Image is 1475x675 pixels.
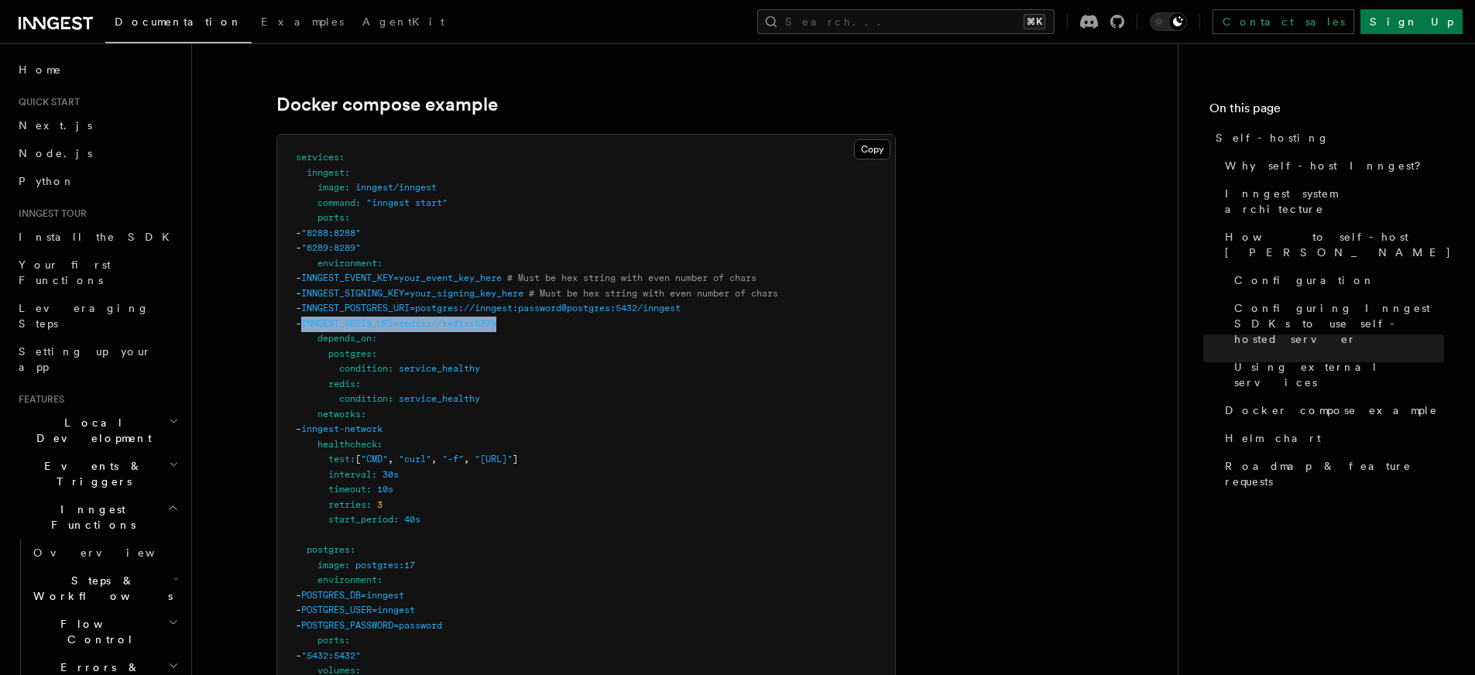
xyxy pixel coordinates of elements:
[328,379,355,389] span: redis
[372,333,377,344] span: :
[1209,124,1444,152] a: Self-hosting
[301,228,361,238] span: "8288:8288"
[328,484,366,495] span: timeout
[404,514,420,525] span: 40s
[105,5,252,43] a: Documentation
[507,272,756,283] span: # Must be hex string with even number of chars
[27,539,182,567] a: Overview
[12,251,182,294] a: Your first Functions
[355,197,361,208] span: :
[301,242,361,253] span: "8289:8289"
[301,272,502,283] span: INNGEST_EVENT_KEY=your_event_key_here
[301,620,442,631] span: POSTGRES_PASSWORD=password
[296,272,301,283] span: -
[1024,14,1045,29] kbd: ⌘K
[296,650,301,661] span: -
[355,182,437,193] span: inngest/inngest
[301,650,361,661] span: "5432:5432"
[296,423,301,434] span: -
[317,409,361,420] span: networks
[27,610,182,653] button: Flow Control
[317,333,372,344] span: depends_on
[317,560,345,570] span: image
[19,175,75,187] span: Python
[12,139,182,167] a: Node.js
[296,605,301,615] span: -
[1219,396,1444,424] a: Docker compose example
[1228,266,1444,294] a: Configuration
[399,393,480,404] span: service_healthy
[1234,359,1444,390] span: Using external services
[1225,186,1444,217] span: Inngest system architecture
[377,484,393,495] span: 10s
[1228,353,1444,396] a: Using external services
[27,616,168,647] span: Flow Control
[261,15,344,28] span: Examples
[12,495,182,539] button: Inngest Functions
[377,574,382,585] span: :
[366,484,372,495] span: :
[301,318,496,329] span: INNGEST_REDIS_URI=redis://redis:6379
[345,635,350,646] span: :
[276,94,498,115] a: Docker compose example
[27,567,182,610] button: Steps & Workflows
[361,409,366,420] span: :
[328,514,393,525] span: start_period
[361,454,388,464] span: "CMD"
[317,635,345,646] span: ports
[12,415,169,446] span: Local Development
[33,547,193,559] span: Overview
[307,167,345,178] span: inngest
[296,620,301,631] span: -
[301,423,382,434] span: inngest-network
[19,62,62,77] span: Home
[296,242,301,253] span: -
[296,318,301,329] span: -
[12,452,182,495] button: Events & Triggers
[388,454,393,464] span: ,
[1225,430,1321,446] span: Helm chart
[328,469,372,480] span: interval
[366,499,372,510] span: :
[19,259,111,286] span: Your first Functions
[296,590,301,601] span: -
[1150,12,1187,31] button: Toggle dark mode
[1225,458,1444,489] span: Roadmap & feature requests
[377,499,382,510] span: 3
[757,9,1055,34] button: Search...⌘K
[19,302,149,330] span: Leveraging Steps
[388,363,393,374] span: :
[12,111,182,139] a: Next.js
[301,590,404,601] span: POSTGRES_DB=inngest
[372,469,377,480] span: :
[12,458,169,489] span: Events & Triggers
[345,212,350,223] span: :
[12,294,182,337] a: Leveraging Steps
[301,605,415,615] span: POSTGRES_USER=inngest
[317,212,345,223] span: ports
[431,454,437,464] span: ,
[328,348,372,359] span: postgres
[12,96,80,108] span: Quick start
[442,454,464,464] span: "-f"
[1225,403,1438,418] span: Docker compose example
[19,147,92,159] span: Node.js
[475,454,513,464] span: "[URL]"
[12,393,64,406] span: Features
[317,182,345,193] span: image
[328,454,350,464] span: test
[382,469,399,480] span: 30s
[1360,9,1463,34] a: Sign Up
[393,514,399,525] span: :
[1216,130,1329,146] span: Self-hosting
[317,258,377,269] span: environment
[1209,99,1444,124] h4: On this page
[296,228,301,238] span: -
[301,303,681,314] span: INNGEST_POSTGRES_URI=postgres://inngest:password@postgres:5432/inngest
[1228,294,1444,353] a: Configuring Inngest SDKs to use self-hosted server
[1225,158,1432,173] span: Why self-host Inngest?
[377,439,382,450] span: :
[353,5,454,42] a: AgentKit
[372,348,377,359] span: :
[328,499,366,510] span: retries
